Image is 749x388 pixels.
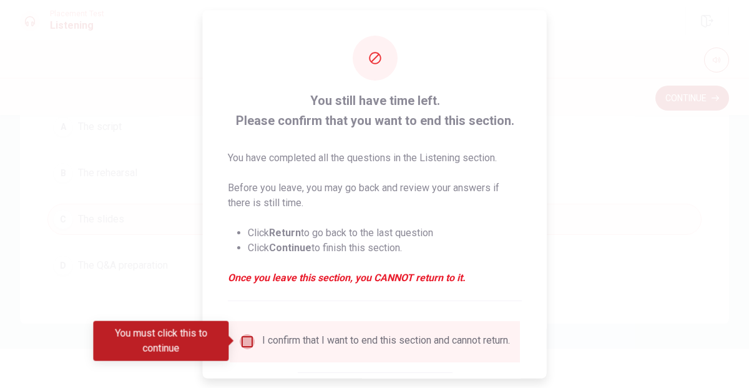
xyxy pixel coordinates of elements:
[228,270,522,285] em: Once you leave this section, you CANNOT return to it.
[269,241,311,253] strong: Continue
[228,150,522,165] p: You have completed all the questions in the Listening section.
[248,225,522,240] li: Click to go back to the last question
[248,240,522,255] li: Click to finish this section.
[269,226,301,238] strong: Return
[228,180,522,210] p: Before you leave, you may go back and review your answers if there is still time.
[262,334,510,349] div: I confirm that I want to end this section and cannot return.
[240,334,255,349] span: You must click this to continue
[228,90,522,130] span: You still have time left. Please confirm that you want to end this section.
[93,321,228,361] div: You must click this to continue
